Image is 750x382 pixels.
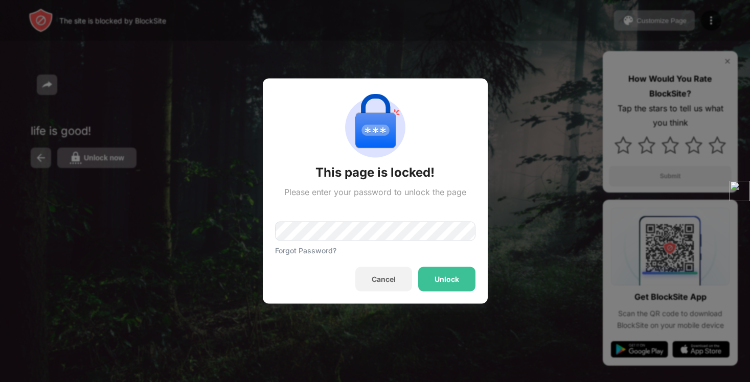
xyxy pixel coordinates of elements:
div: Unlock [435,275,459,283]
div: Forgot Password? [275,246,336,255]
img: password-protection.svg [338,91,412,164]
div: Cancel [372,275,396,283]
img: logo.png [730,181,750,201]
div: This page is locked! [315,164,435,181]
div: Please enter your password to unlock the page [284,187,466,197]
